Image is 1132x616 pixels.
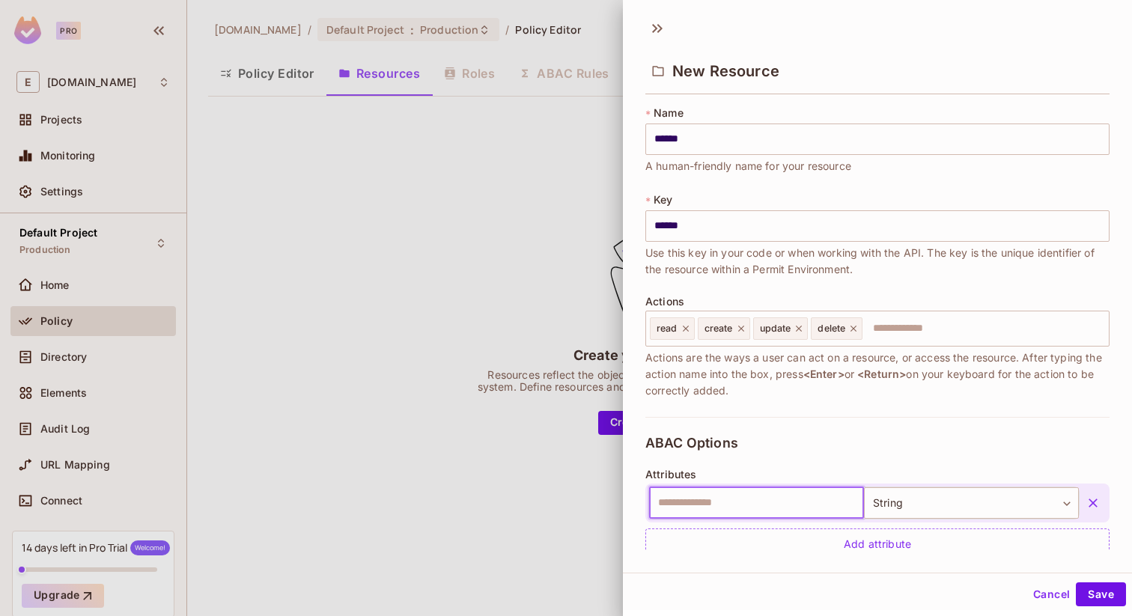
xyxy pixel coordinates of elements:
span: read [657,323,678,335]
div: delete [811,317,862,340]
div: String [864,487,1079,519]
button: Save [1076,582,1126,606]
span: delete [818,323,845,335]
div: Add attribute [645,528,1110,561]
span: create [705,323,733,335]
div: create [698,317,750,340]
div: update [753,317,809,340]
div: read [650,317,695,340]
span: Actions [645,296,684,308]
span: New Resource [672,62,779,80]
span: Use this key in your code or when working with the API. The key is the unique identifier of the r... [645,245,1110,278]
span: <Enter> [803,368,845,380]
span: Name [654,107,684,119]
span: ABAC Options [645,436,738,451]
span: Actions are the ways a user can act on a resource, or access the resource. After typing the actio... [645,350,1110,399]
span: Key [654,194,672,206]
span: Attributes [645,469,697,481]
button: Cancel [1027,582,1076,606]
span: update [760,323,791,335]
span: <Return> [857,368,906,380]
span: A human-friendly name for your resource [645,158,851,174]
